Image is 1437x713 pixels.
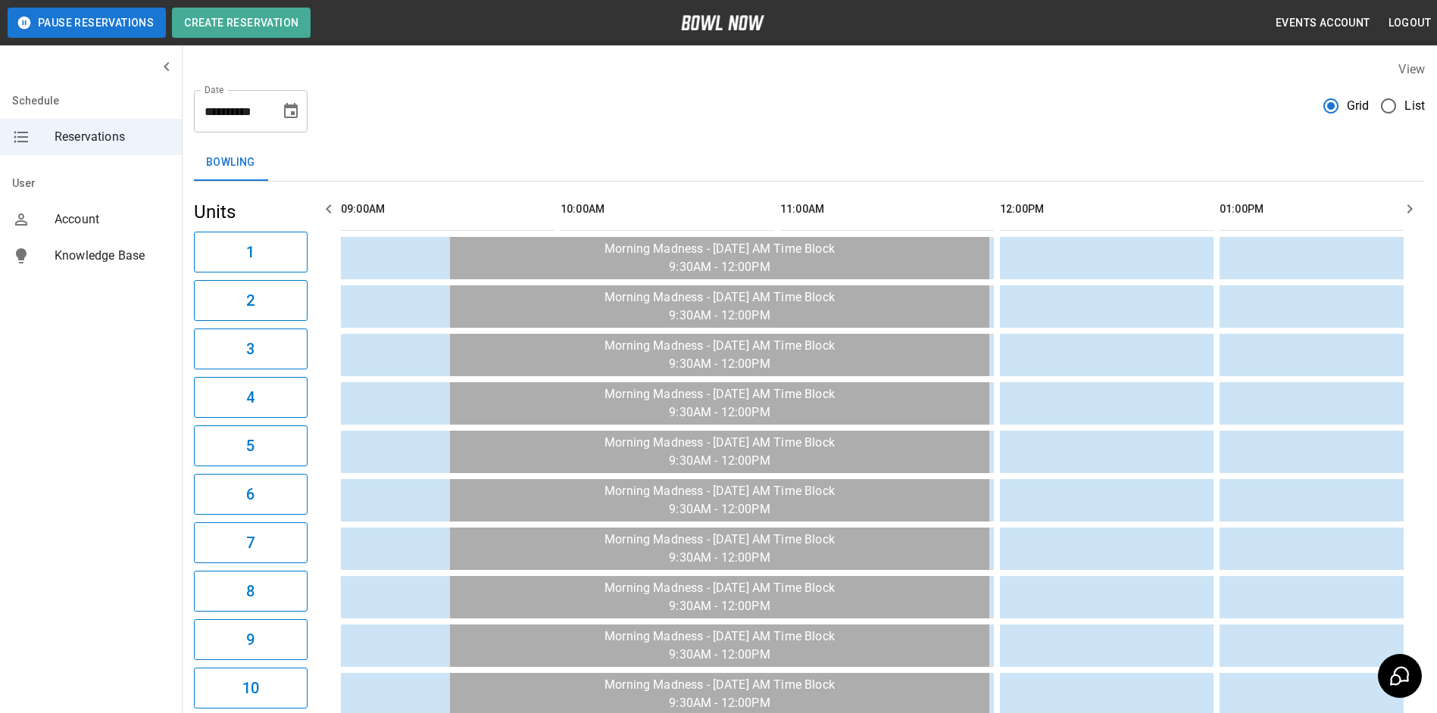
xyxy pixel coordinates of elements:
[55,247,170,265] span: Knowledge Base
[55,128,170,146] span: Reservations
[246,482,255,506] h6: 6
[194,232,308,272] button: 1
[681,15,764,30] img: logo
[194,145,267,181] button: Bowling
[780,188,994,231] th: 11:00AM
[1404,97,1425,115] span: List
[246,579,255,603] h6: 8
[194,474,308,515] button: 6
[8,8,166,38] button: Pause Reservations
[194,377,308,418] button: 4
[242,676,259,700] h6: 10
[246,627,255,652] h6: 9
[194,571,308,612] button: 8
[246,385,255,409] h6: 4
[55,210,170,229] span: Account
[194,328,308,369] button: 3
[276,96,306,126] button: Choose date, selected date is Sep 5, 2025
[1398,62,1425,76] label: View
[194,619,308,660] button: 9
[561,188,774,231] th: 10:00AM
[1270,9,1376,37] button: Events Account
[172,8,311,38] button: Create Reservation
[194,280,308,321] button: 2
[194,522,308,563] button: 7
[1382,9,1437,37] button: Logout
[246,288,255,313] h6: 2
[341,188,554,231] th: 09:00AM
[246,434,255,458] h6: 5
[194,200,308,224] h5: Units
[246,531,255,555] h6: 7
[194,668,308,708] button: 10
[194,425,308,466] button: 5
[194,145,1425,181] div: inventory tabs
[246,337,255,361] h6: 3
[246,240,255,264] h6: 1
[1347,97,1370,115] span: Grid
[1000,188,1214,231] th: 12:00PM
